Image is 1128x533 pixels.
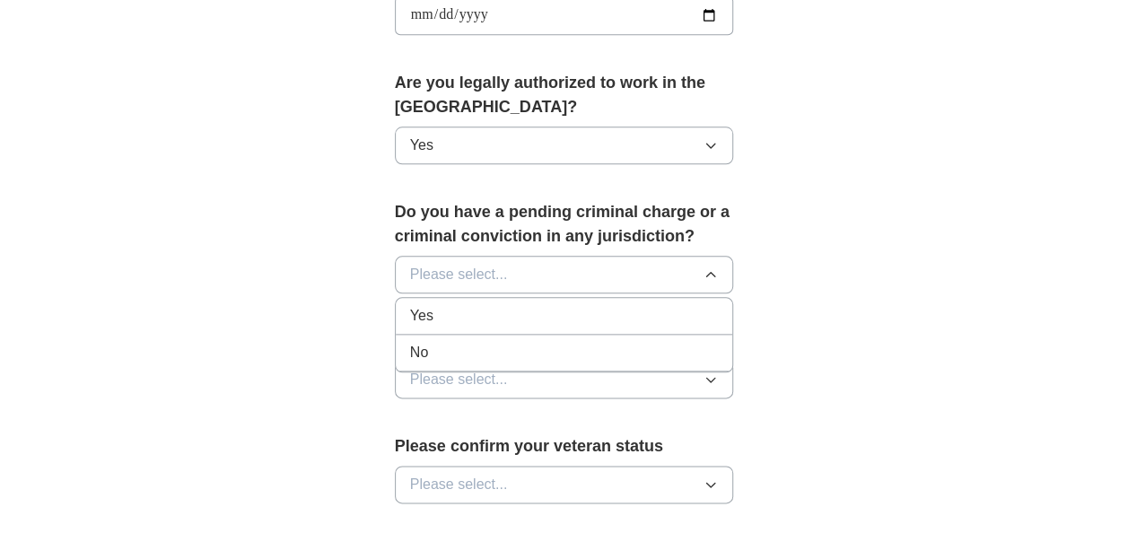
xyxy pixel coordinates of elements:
span: Please select... [410,369,508,390]
button: Please select... [395,256,734,293]
button: Please select... [395,361,734,398]
button: Yes [395,127,734,164]
label: Are you legally authorized to work in the [GEOGRAPHIC_DATA]? [395,71,734,119]
span: Please select... [410,474,508,495]
span: Yes [410,135,433,156]
label: Please confirm your veteran status [395,434,734,459]
span: Please select... [410,264,508,285]
button: Please select... [395,466,734,503]
span: Yes [410,305,433,327]
label: Do you have a pending criminal charge or a criminal conviction in any jurisdiction? [395,200,734,249]
span: No [410,342,428,363]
